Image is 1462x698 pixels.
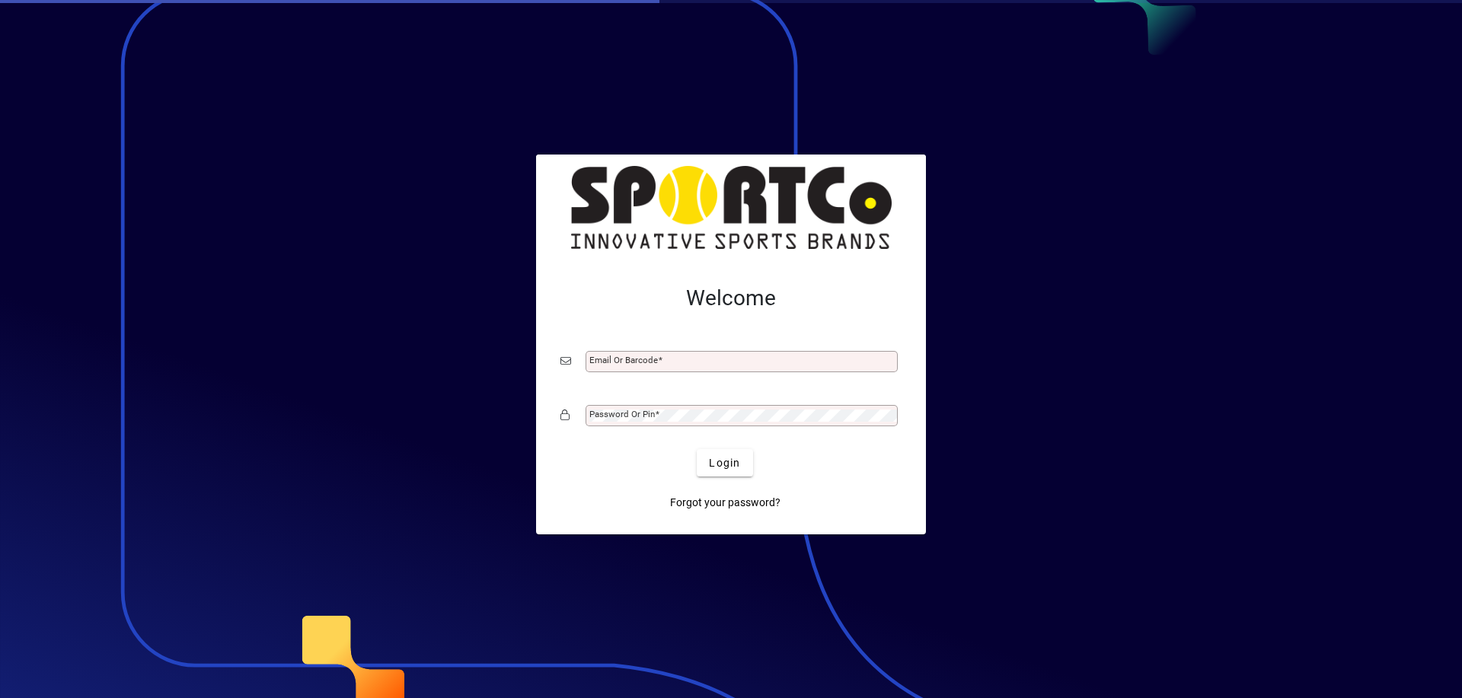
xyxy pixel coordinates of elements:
mat-label: Email or Barcode [589,355,658,365]
a: Forgot your password? [664,489,787,516]
h2: Welcome [560,285,902,311]
span: Login [709,455,740,471]
mat-label: Password or Pin [589,409,655,419]
button: Login [697,449,752,476]
span: Forgot your password? [670,495,780,511]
